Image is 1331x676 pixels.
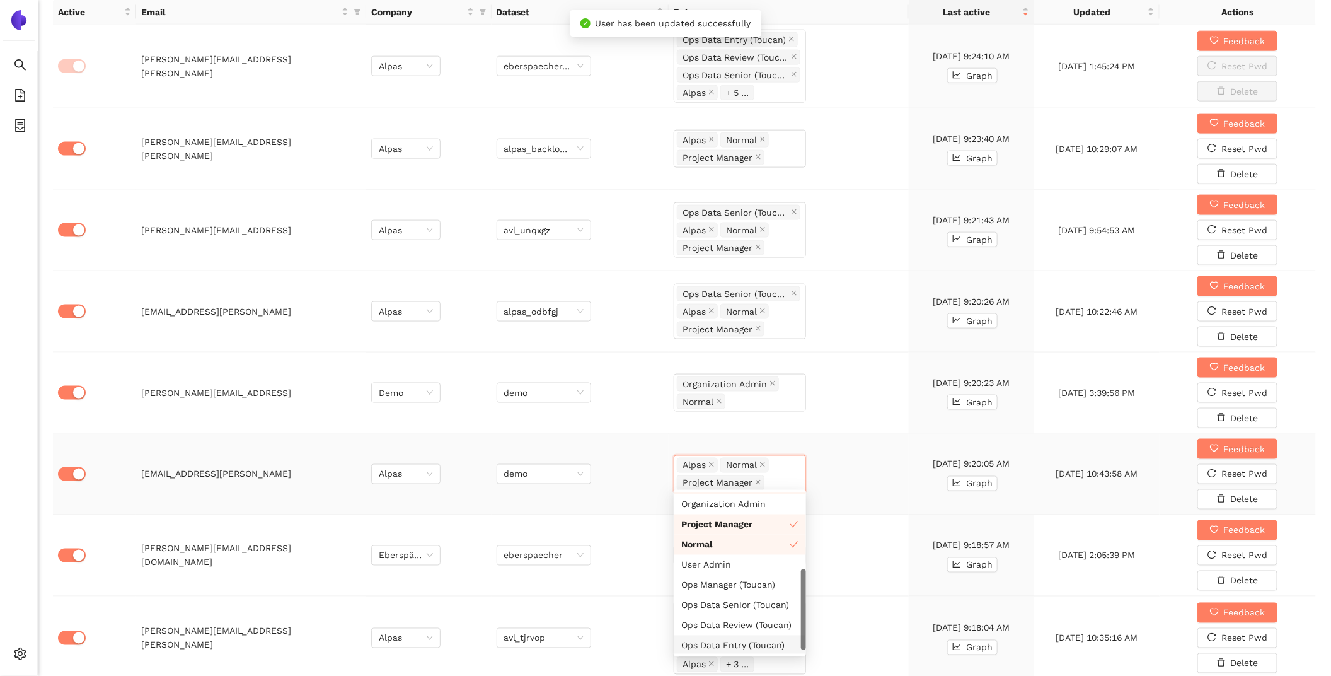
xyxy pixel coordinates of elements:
[142,5,339,19] span: Email
[726,223,757,237] span: Normal
[677,286,800,301] span: Ops Data Senior (Toucan)
[1197,653,1277,673] button: deleteDelete
[1034,515,1160,597] td: [DATE] 2:05:39 PM
[1224,606,1265,620] span: Feedback
[720,458,769,473] span: Normal
[504,546,584,565] span: eberspaecher
[683,223,706,237] span: Alpas
[677,240,764,255] span: Project Manager
[914,5,1020,19] span: Last active
[137,515,366,597] td: [PERSON_NAME][EMAIL_ADDRESS][DOMAIN_NAME]
[681,538,790,552] div: Normal
[1210,608,1219,618] span: heart
[354,8,361,16] span: filter
[966,558,993,572] span: Graph
[966,314,993,328] span: Graph
[914,539,1029,552] div: [DATE] 9:18:57 AM
[476,3,489,21] span: filter
[58,5,122,19] span: Active
[683,322,752,336] span: Project Manager
[720,304,769,319] span: Normal
[677,304,718,319] span: Alpas
[677,205,800,220] span: Ops Data Senior (Toucan)
[1197,603,1277,623] button: heartFeedback
[966,151,993,165] span: Graph
[504,629,584,648] span: avl_tjrvop
[1197,195,1277,215] button: heartFeedback
[677,322,764,337] span: Project Manager
[1210,281,1219,291] span: heart
[1210,36,1219,46] span: heart
[137,190,366,271] td: [PERSON_NAME][EMAIL_ADDRESS]
[720,657,754,672] span: + 3 ...
[791,290,797,298] span: close
[683,377,767,391] span: Organization Admin
[966,477,993,491] span: Graph
[14,643,26,668] span: setting
[580,18,591,28] span: check-circle
[1217,494,1226,504] span: delete
[726,305,757,318] span: Normal
[677,394,725,409] span: Normal
[1207,633,1216,643] span: reload
[791,54,797,61] span: close
[791,71,797,79] span: close
[1197,301,1277,322] button: reloadReset Pwd
[681,619,798,632] div: Ops Data Review (Toucan)
[1231,248,1259,262] span: Delete
[504,221,584,240] span: avl_unqxgz
[1221,631,1267,645] span: Reset Pwd
[952,479,961,489] span: line-chart
[966,233,993,247] span: Graph
[1197,56,1277,76] button: reloadReset Pwd
[1197,439,1277,459] button: heartFeedback
[137,271,366,353] td: [EMAIL_ADDRESS][PERSON_NAME]
[759,136,766,144] span: close
[914,621,1029,635] div: [DATE] 9:18:04 AM
[1197,489,1277,510] button: deleteDelete
[1210,444,1219,454] span: heart
[1210,119,1219,129] span: heart
[137,353,366,434] td: [PERSON_NAME][EMAIL_ADDRESS]
[674,636,806,656] div: Ops Data Entry (Toucan)
[677,376,779,392] span: Organization Admin
[1034,25,1160,108] td: [DATE] 1:45:24 PM
[1231,492,1259,506] span: Delete
[351,3,364,21] span: filter
[674,555,806,575] div: User Admin
[379,546,433,565] span: Eberspächer
[952,235,961,245] span: line-chart
[683,658,706,672] span: Alpas
[1197,164,1277,184] button: deleteDelete
[1034,108,1160,190] td: [DATE] 10:29:07 AM
[1197,545,1277,566] button: reloadReset Pwd
[683,50,788,64] span: Ops Data Review (Toucan)
[759,226,766,234] span: close
[1224,34,1265,48] span: Feedback
[1224,117,1265,131] span: Feedback
[683,68,788,82] span: Ops Data Senior (Toucan)
[504,383,584,402] span: demo
[708,136,715,144] span: close
[677,67,800,83] span: Ops Data Senior (Toucan)
[674,515,806,535] div: Project Manager
[379,629,433,648] span: Alpas
[726,133,757,147] span: Normal
[966,69,993,83] span: Graph
[790,520,798,529] span: check
[504,57,584,76] span: eberspaecher_cdgfiw
[1210,525,1219,535] span: heart
[1197,139,1277,159] button: reloadReset Pwd
[720,132,769,148] span: Normal
[790,540,798,549] span: check
[497,5,655,19] span: Dataset
[677,150,764,165] span: Project Manager
[947,476,998,491] button: line-chartGraph
[1197,31,1277,51] button: heartFeedback
[947,557,998,573] button: line-chartGraph
[379,139,433,158] span: Alpas
[379,57,433,76] span: Alpas
[1197,245,1277,265] button: deleteDelete
[755,479,761,487] span: close
[683,395,713,409] span: Normal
